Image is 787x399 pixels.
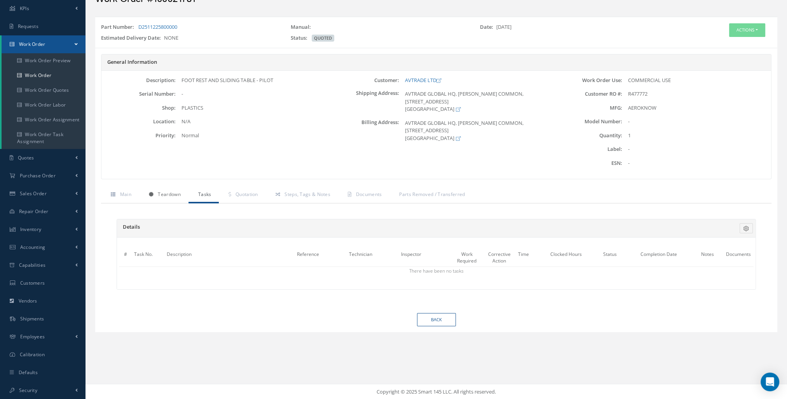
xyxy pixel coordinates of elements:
div: AEROKNOW [622,104,771,112]
label: Customer: [325,77,399,83]
label: Serial Number: [101,91,176,97]
span: Documents [356,191,382,198]
label: Model Number: [548,119,622,124]
span: Sales Order [20,190,47,197]
span: Security [19,387,37,394]
span: Defaults [19,369,38,376]
div: Normal [176,132,325,140]
a: Steps, Tags & Notes [266,187,338,203]
a: Work Order Task Assignment [2,127,86,149]
label: Manual: [291,23,314,31]
h5: Details [123,224,431,230]
td: Task No. [132,248,164,267]
label: Priority: [101,133,176,138]
label: Status: [291,34,311,42]
div: - [622,159,771,167]
div: 1 [622,132,771,140]
a: AVTRADE LTD [405,77,441,84]
label: ESN: [548,160,622,166]
a: D2511225800000 [138,23,177,30]
label: Quantity: [548,133,622,138]
td: Status [593,248,626,267]
div: - [622,118,771,126]
td: Description [164,248,295,267]
span: Inventory [20,226,42,233]
div: AVTRADE GLOBAL HQ, [PERSON_NAME] COMMON, [STREET_ADDRESS] [GEOGRAPHIC_DATA] [399,119,548,142]
label: Work Order Use: [548,77,622,83]
div: NONE [95,34,285,45]
td: Documents [724,248,754,267]
td: Corrective Action [483,248,516,267]
td: Reference [295,248,347,267]
label: Shop: [101,105,176,111]
span: Requests [18,23,38,30]
td: Work Required [450,248,483,267]
td: Notes [691,248,724,267]
span: Shipments [20,315,44,322]
a: Documents [338,187,389,203]
span: Calibration [20,351,45,358]
div: [DATE] [474,23,664,34]
span: Work Order [19,41,45,47]
label: Customer RO #: [548,91,622,97]
td: Inspector [399,248,451,267]
a: Teardown [139,187,188,203]
label: Location: [101,119,176,124]
a: Quotation [219,187,265,203]
span: Vendors [19,297,37,304]
div: Open Intercom Messenger [761,373,779,391]
span: KPIs [20,5,29,12]
div: - [622,145,771,153]
span: Tasks [198,191,211,198]
span: Employees [20,333,45,340]
button: Actions [729,23,765,37]
a: Work Order Labor [2,98,86,112]
span: Customers [20,280,45,286]
span: Parts Removed / Transferred [399,191,465,198]
a: Parts Removed / Transferred [389,187,473,203]
div: FOOT REST AND SLIDING TABLE - PILOT [176,77,325,84]
span: R477772 [628,90,647,97]
span: QUOTED [312,35,334,42]
span: Accounting [20,244,45,250]
a: Work Order Quotes [2,83,86,98]
span: Teardown [158,191,180,198]
td: Completion Date [626,248,691,267]
label: Date: [480,23,496,31]
span: - [181,90,183,97]
label: Part Number: [101,23,137,31]
div: AVTRADE GLOBAL HQ, [PERSON_NAME] COMMON, [STREET_ADDRESS] [GEOGRAPHIC_DATA] [399,90,548,113]
a: Back [417,313,456,327]
label: MFG: [548,105,622,111]
a: Tasks [188,187,219,203]
span: Steps, Tags & Notes [284,191,330,198]
a: Work Order Preview [2,53,86,68]
td: Clocked Hours [548,248,593,267]
td: Technician [347,248,399,267]
label: Label: [548,146,622,152]
td: Time [516,248,548,267]
a: Work Order [2,35,86,53]
div: COMMERCIAL USE [622,77,771,84]
label: Billing Address: [325,119,399,142]
a: Main [101,187,139,203]
span: Quotes [18,154,34,161]
div: N/A [176,118,325,126]
span: Repair Order [19,208,49,215]
span: Quotation [236,191,258,198]
td: # [119,248,132,267]
label: Description: [101,77,176,83]
span: Capabilities [19,262,46,268]
a: Work Order [2,68,86,83]
span: Main [120,191,131,198]
div: PLASTICS [176,104,325,112]
a: Work Order Assignment [2,112,86,127]
label: Shipping Address: [325,90,399,113]
label: Estimated Delivery Date: [101,34,164,42]
h5: General Information [107,59,765,65]
td: There have been no tasks [119,267,754,275]
span: Purchase Order [20,172,56,179]
div: Copyright © 2025 Smart 145 LLC. All rights reserved. [93,388,779,396]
